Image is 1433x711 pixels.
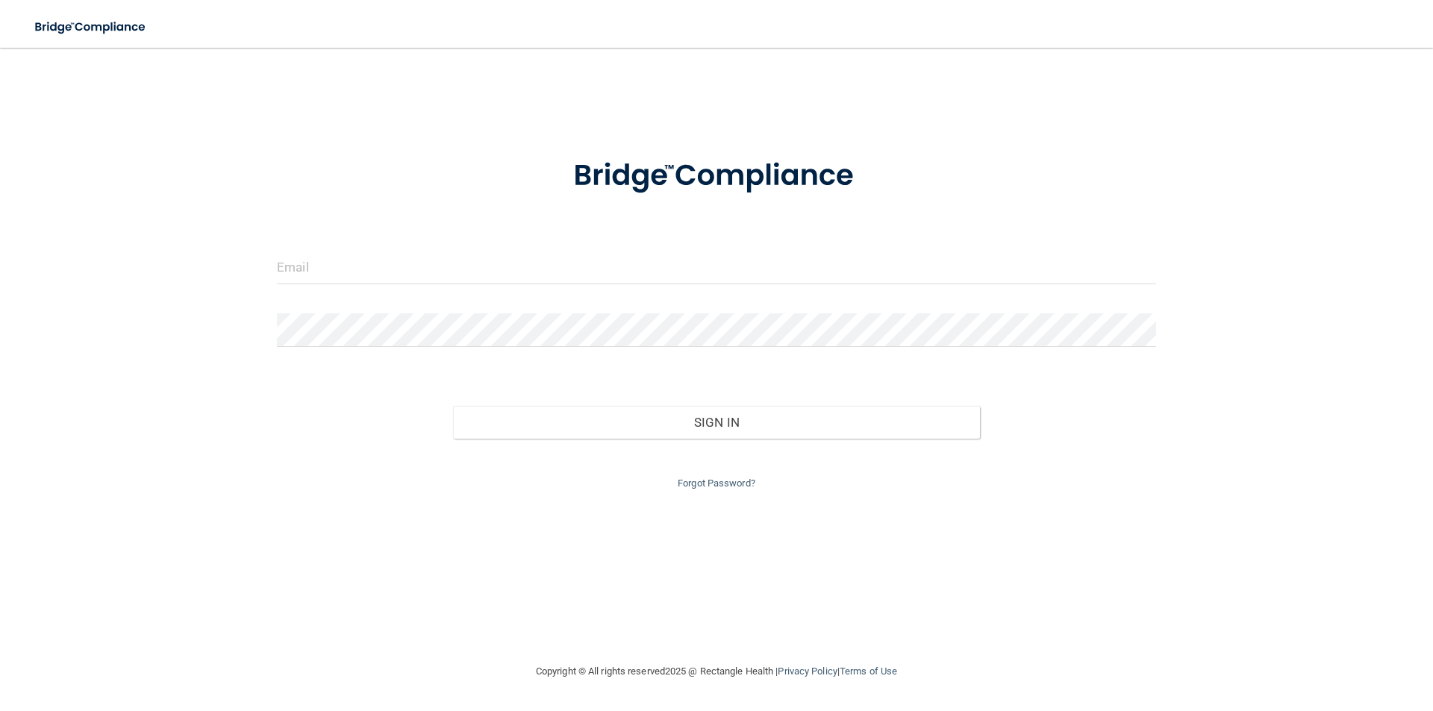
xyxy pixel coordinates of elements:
[778,665,837,677] a: Privacy Policy
[543,137,890,215] img: bridge_compliance_login_screen.278c3ca4.svg
[840,665,897,677] a: Terms of Use
[277,251,1156,284] input: Email
[444,648,989,695] div: Copyright © All rights reserved 2025 @ Rectangle Health | |
[453,406,981,439] button: Sign In
[678,477,755,489] a: Forgot Password?
[22,12,160,43] img: bridge_compliance_login_screen.278c3ca4.svg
